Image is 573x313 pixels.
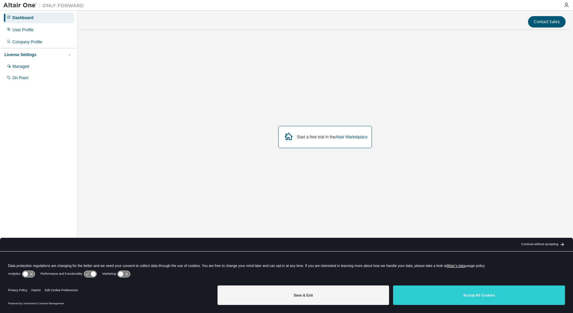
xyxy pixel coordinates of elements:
button: Contact Sales [528,16,566,28]
div: Start a free trial in the [297,134,368,140]
div: Managed [12,64,29,69]
div: Dashboard [12,15,34,20]
img: Altair One [3,2,87,9]
div: License Settings [4,52,36,57]
div: On Prem [12,75,29,81]
div: Company Profile [12,39,42,45]
a: Altair Marketplace [335,135,368,139]
div: User Profile [12,27,34,33]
